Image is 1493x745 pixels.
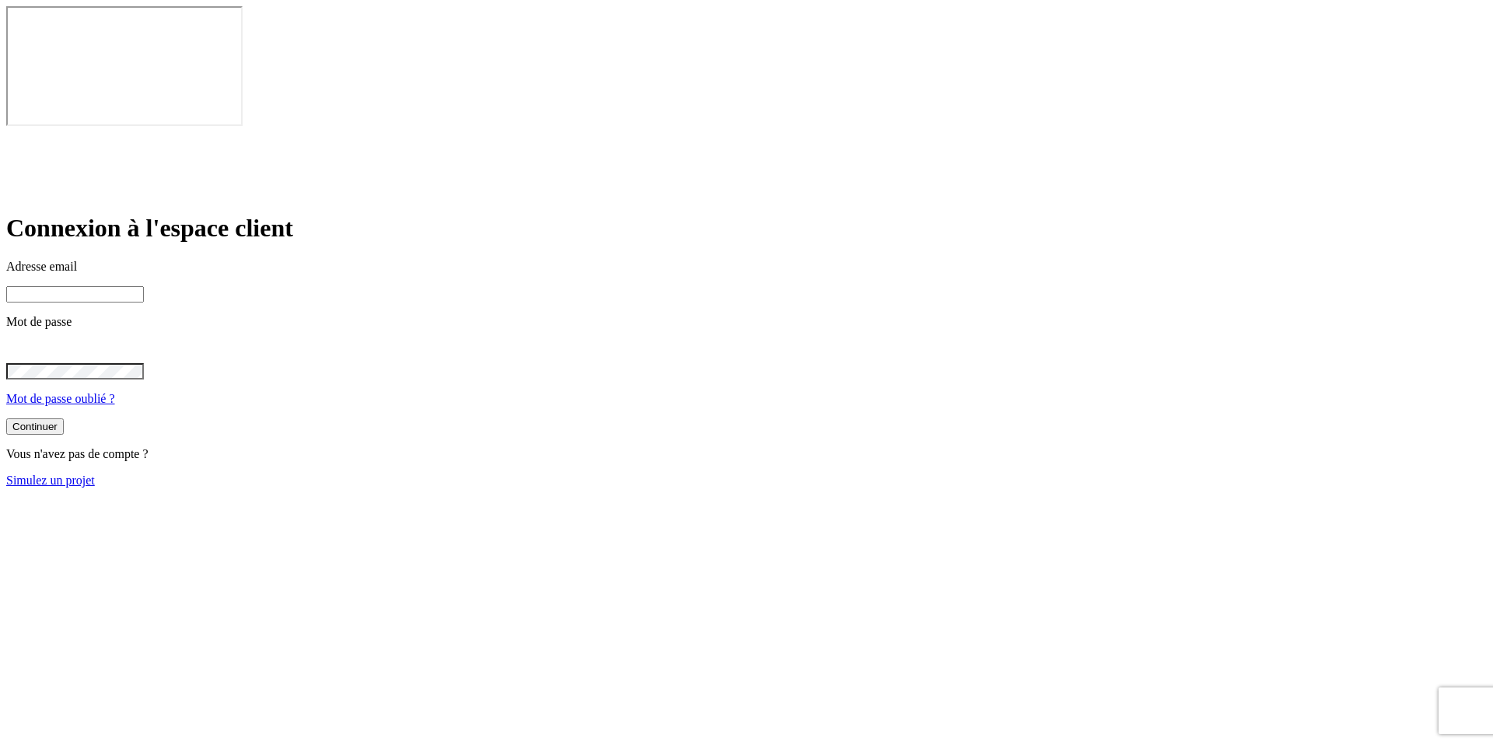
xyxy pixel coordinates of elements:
p: Vous n'avez pas de compte ? [6,447,1487,461]
p: Mot de passe [6,315,1487,329]
button: Continuer [6,418,64,435]
a: Simulez un projet [6,474,95,487]
a: Mot de passe oublié ? [6,392,115,405]
h1: Connexion à l'espace client [6,214,1487,243]
div: Continuer [12,421,58,432]
p: Adresse email [6,260,1487,274]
